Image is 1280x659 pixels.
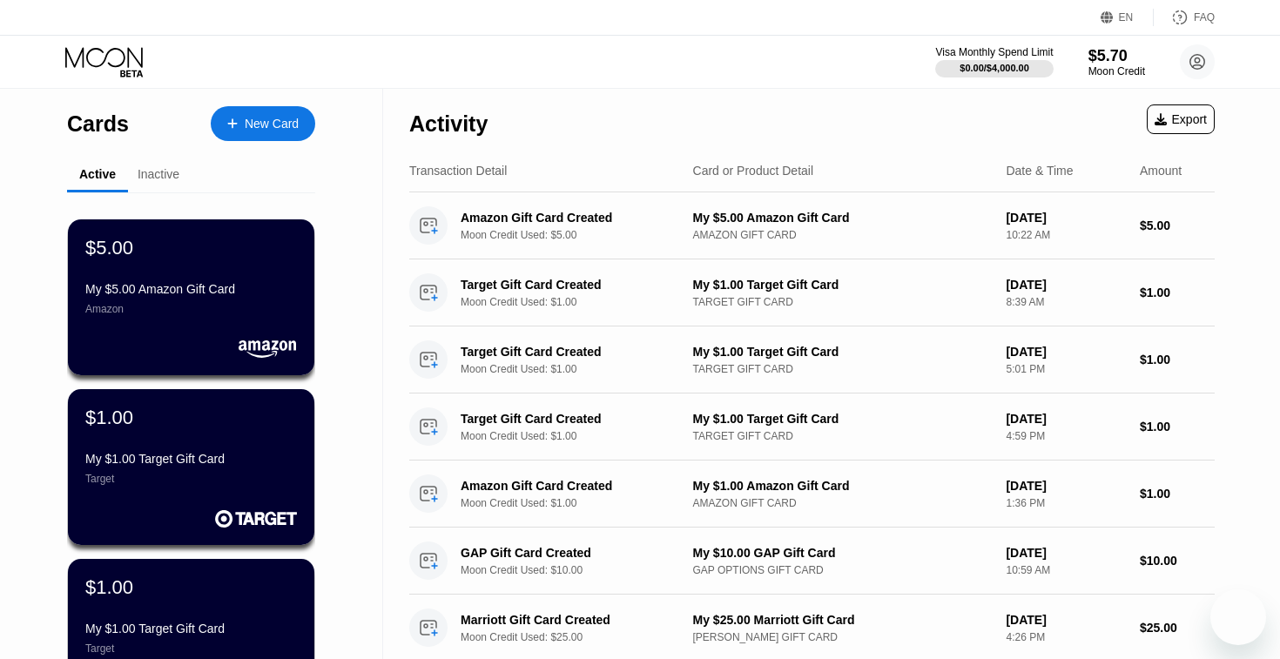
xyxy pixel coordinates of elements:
div: [DATE] [1006,412,1126,426]
div: [PERSON_NAME] GIFT CARD [693,631,993,643]
div: $1.00 [85,576,133,599]
div: Date & Time [1006,164,1073,178]
iframe: Button to launch messaging window [1210,589,1266,645]
div: $1.00 [1140,353,1215,366]
div: 1:36 PM [1006,497,1126,509]
div: $5.00 [85,237,133,259]
div: Target Gift Card CreatedMoon Credit Used: $1.00My $1.00 Target Gift CardTARGET GIFT CARD[DATE]4:5... [409,393,1215,461]
div: $5.70Moon Credit [1088,47,1145,77]
div: My $5.00 Amazon Gift Card [85,282,297,296]
div: Export [1147,104,1215,134]
div: $1.00 [1140,420,1215,434]
div: Moon Credit Used: $10.00 [461,564,704,576]
div: EN [1101,9,1154,26]
div: Activity [409,111,488,137]
div: $1.00 [1140,487,1215,501]
div: Target [85,642,297,655]
div: $1.00My $1.00 Target Gift CardTarget [68,389,314,545]
div: Active [79,167,116,181]
div: [DATE] [1006,278,1126,292]
div: My $1.00 Target Gift Card [85,452,297,466]
div: FAQ [1154,9,1215,26]
div: TARGET GIFT CARD [693,296,993,308]
div: [DATE] [1006,613,1126,627]
div: EN [1119,11,1134,24]
div: 10:59 AM [1006,564,1126,576]
div: 10:22 AM [1006,229,1126,241]
div: $5.70 [1088,47,1145,65]
div: $5.00My $5.00 Amazon Gift CardAmazon [68,219,314,375]
div: $25.00 [1140,621,1215,635]
div: $1.00 [1140,286,1215,299]
div: Amazon Gift Card Created [461,479,686,493]
div: 5:01 PM [1006,363,1126,375]
div: AMAZON GIFT CARD [693,229,993,241]
div: Target Gift Card CreatedMoon Credit Used: $1.00My $1.00 Target Gift CardTARGET GIFT CARD[DATE]5:0... [409,326,1215,393]
div: My $1.00 Target Gift Card [693,278,993,292]
div: [DATE] [1006,345,1126,359]
div: Amazon Gift Card CreatedMoon Credit Used: $5.00My $5.00 Amazon Gift CardAMAZON GIFT CARD[DATE]10:... [409,192,1215,259]
div: Target Gift Card Created [461,278,686,292]
div: $10.00 [1140,554,1215,568]
div: $1.00 [85,407,133,429]
div: 8:39 AM [1006,296,1126,308]
div: FAQ [1194,11,1215,24]
div: Target Gift Card Created [461,345,686,359]
div: 4:26 PM [1006,631,1126,643]
div: My $10.00 GAP Gift Card [693,546,993,560]
div: Amazon Gift Card Created [461,211,686,225]
div: GAP Gift Card Created [461,546,686,560]
div: Target Gift Card CreatedMoon Credit Used: $1.00My $1.00 Target Gift CardTARGET GIFT CARD[DATE]8:3... [409,259,1215,326]
div: Moon Credit Used: $25.00 [461,631,704,643]
div: TARGET GIFT CARD [693,363,993,375]
div: Marriott Gift Card Created [461,613,686,627]
div: Transaction Detail [409,164,507,178]
div: Inactive [138,167,179,181]
div: Visa Monthly Spend Limit [935,46,1053,58]
div: New Card [211,106,315,141]
div: Amazon Gift Card CreatedMoon Credit Used: $1.00My $1.00 Amazon Gift CardAMAZON GIFT CARD[DATE]1:3... [409,461,1215,528]
div: Moon Credit Used: $1.00 [461,430,704,442]
div: [DATE] [1006,479,1126,493]
div: My $1.00 Target Gift Card [693,345,993,359]
div: Target Gift Card Created [461,412,686,426]
div: My $5.00 Amazon Gift Card [693,211,993,225]
div: Cards [67,111,129,137]
div: Moon Credit Used: $1.00 [461,363,704,375]
div: Moon Credit Used: $1.00 [461,497,704,509]
div: GAP Gift Card CreatedMoon Credit Used: $10.00My $10.00 GAP Gift CardGAP OPTIONS GIFT CARD[DATE]10... [409,528,1215,595]
div: Export [1155,112,1207,126]
div: $0.00 / $4,000.00 [960,63,1029,73]
div: Moon Credit Used: $5.00 [461,229,704,241]
div: Card or Product Detail [693,164,814,178]
div: [DATE] [1006,546,1126,560]
div: My $1.00 Target Gift Card [693,412,993,426]
div: GAP OPTIONS GIFT CARD [693,564,993,576]
div: Target [85,473,297,485]
div: Amount [1140,164,1182,178]
div: Visa Monthly Spend Limit$0.00/$4,000.00 [935,46,1053,77]
div: $5.00 [1140,219,1215,232]
div: [DATE] [1006,211,1126,225]
div: AMAZON GIFT CARD [693,497,993,509]
div: New Card [245,117,299,131]
div: My $1.00 Amazon Gift Card [693,479,993,493]
div: My $25.00 Marriott Gift Card [693,613,993,627]
div: 4:59 PM [1006,430,1126,442]
div: My $1.00 Target Gift Card [85,622,297,635]
div: Amazon [85,303,297,315]
div: Moon Credit [1088,65,1145,77]
div: Moon Credit Used: $1.00 [461,296,704,308]
div: TARGET GIFT CARD [693,430,993,442]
